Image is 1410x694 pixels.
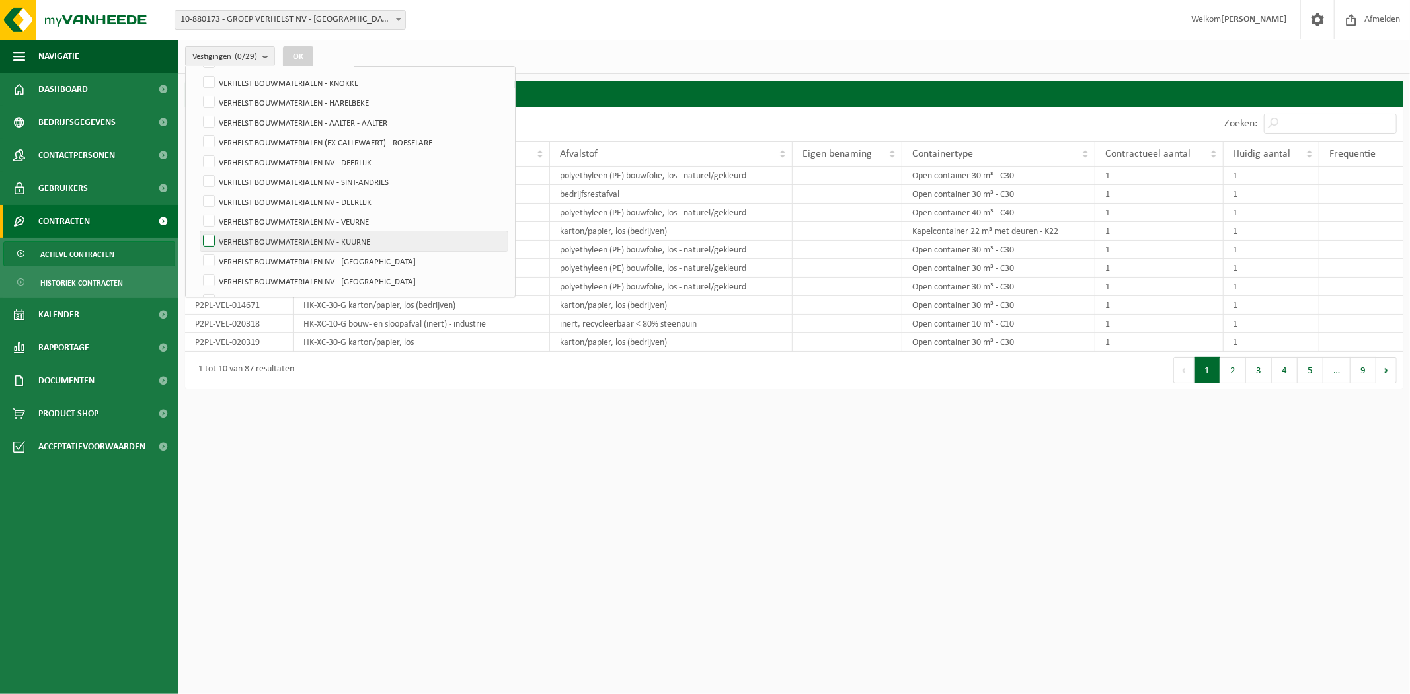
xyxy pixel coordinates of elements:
span: Contactpersonen [38,139,115,172]
label: VERHELST BOUWMATERIALEN NV - [GEOGRAPHIC_DATA] [200,271,508,291]
span: Rapportage [38,331,89,364]
td: bedrijfsrestafval [550,185,792,204]
button: 1 [1195,357,1220,383]
label: VERHELST BOUWMATERIALEN - HARELBEKE [200,93,508,112]
td: 1 [1224,167,1319,185]
label: VERHELST BOUWMATERIALEN NV - [GEOGRAPHIC_DATA] [200,251,508,271]
td: 1 [1224,278,1319,296]
span: Documenten [38,364,95,397]
button: Previous [1173,357,1195,383]
label: VERHELST BOUWMATERIALEN NV - ICHTEGEM [200,291,508,311]
span: Acceptatievoorwaarden [38,430,145,463]
span: Contractueel aantal [1105,149,1191,159]
td: Open container 30 m³ - C30 [902,259,1095,278]
td: Open container 10 m³ - C10 [902,315,1095,333]
a: Historiek contracten [3,270,175,295]
span: Containertype [912,149,973,159]
label: VERHELST BOUWMATERIALEN - KNOKKE [200,73,508,93]
td: 1 [1095,204,1223,222]
td: 1 [1095,222,1223,241]
span: Gebruikers [38,172,88,205]
span: Eigen benaming [803,149,872,159]
td: 1 [1095,333,1223,352]
h2: Contracten [185,81,1403,106]
td: Open container 30 m³ - C30 [902,333,1095,352]
td: Open container 30 m³ - C30 [902,167,1095,185]
span: Huidig aantal [1234,149,1291,159]
td: 1 [1095,278,1223,296]
td: 1 [1224,241,1319,259]
td: polyethyleen (PE) bouwfolie, los - naturel/gekleurd [550,278,792,296]
button: Vestigingen(0/29) [185,46,275,66]
span: Navigatie [38,40,79,73]
td: 1 [1224,222,1319,241]
span: 10-880173 - GROEP VERHELST NV - OOSTENDE [175,10,406,30]
button: 2 [1220,357,1246,383]
strong: [PERSON_NAME] [1221,15,1287,24]
span: Product Shop [38,397,98,430]
td: 1 [1095,241,1223,259]
td: P2PL-VEL-020318 [185,315,294,333]
td: 1 [1224,185,1319,204]
span: Kalender [38,298,79,331]
td: HK-XC-30-G karton/papier, los (bedrijven) [294,296,550,315]
td: karton/papier, los (bedrijven) [550,222,792,241]
td: inert, recycleerbaar < 80% steenpuin [550,315,792,333]
td: 1 [1095,167,1223,185]
td: 1 [1095,296,1223,315]
td: Open container 40 m³ - C40 [902,204,1095,222]
a: Actieve contracten [3,241,175,266]
span: Historiek contracten [40,270,123,295]
td: P2PL-VEL-020319 [185,333,294,352]
span: Contracten [38,205,90,238]
span: Dashboard [38,73,88,106]
div: 1 tot 10 van 87 resultaten [192,358,294,382]
span: Afvalstof [560,149,598,159]
label: VERHELST BOUWMATERIALEN NV - KUURNE [200,231,508,251]
label: Zoeken: [1224,119,1257,130]
button: Next [1376,357,1397,383]
td: karton/papier, los (bedrijven) [550,333,792,352]
td: HK-XC-10-G bouw- en sloopafval (inert) - industrie [294,315,550,333]
label: VERHELST BOUWMATERIALEN NV - SINT-ANDRIES [200,172,508,192]
label: VERHELST BOUWMATERIALEN - AALTER - AALTER [200,112,508,132]
button: OK [283,46,313,67]
td: polyethyleen (PE) bouwfolie, los - naturel/gekleurd [550,204,792,222]
span: Bedrijfsgegevens [38,106,116,139]
span: Frequentie [1329,149,1376,159]
span: Actieve contracten [40,242,114,267]
label: VERHELST BOUWMATERIALEN NV - DEERLIJK [200,192,508,212]
span: Vestigingen [192,47,257,67]
td: karton/papier, los (bedrijven) [550,296,792,315]
td: polyethyleen (PE) bouwfolie, los - naturel/gekleurd [550,259,792,278]
count: (0/29) [235,52,257,61]
label: VERHELST BOUWMATERIALEN NV - VEURNE [200,212,508,231]
td: Open container 30 m³ - C30 [902,296,1095,315]
td: Open container 30 m³ - C30 [902,185,1095,204]
td: 1 [1224,315,1319,333]
td: 1 [1224,259,1319,278]
td: 1 [1095,315,1223,333]
button: 9 [1351,357,1376,383]
td: 1 [1224,296,1319,315]
label: VERHELST BOUWMATERIALEN NV - DEERLIJK [200,152,508,172]
label: VERHELST BOUWMATERIALEN (EX CALLEWAERT) - ROESELARE [200,132,508,152]
span: … [1323,357,1351,383]
td: Kapelcontainer 22 m³ met deuren - K22 [902,222,1095,241]
td: polyethyleen (PE) bouwfolie, los - naturel/gekleurd [550,241,792,259]
button: 4 [1272,357,1298,383]
td: polyethyleen (PE) bouwfolie, los - naturel/gekleurd [550,167,792,185]
td: 1 [1095,259,1223,278]
td: Open container 30 m³ - C30 [902,278,1095,296]
td: 1 [1224,204,1319,222]
span: 10-880173 - GROEP VERHELST NV - OOSTENDE [175,11,405,29]
td: 1 [1095,185,1223,204]
button: 5 [1298,357,1323,383]
td: Open container 30 m³ - C30 [902,241,1095,259]
td: 1 [1224,333,1319,352]
button: 3 [1246,357,1272,383]
td: HK-XC-30-G karton/papier, los [294,333,550,352]
td: P2PL-VEL-014671 [185,296,294,315]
